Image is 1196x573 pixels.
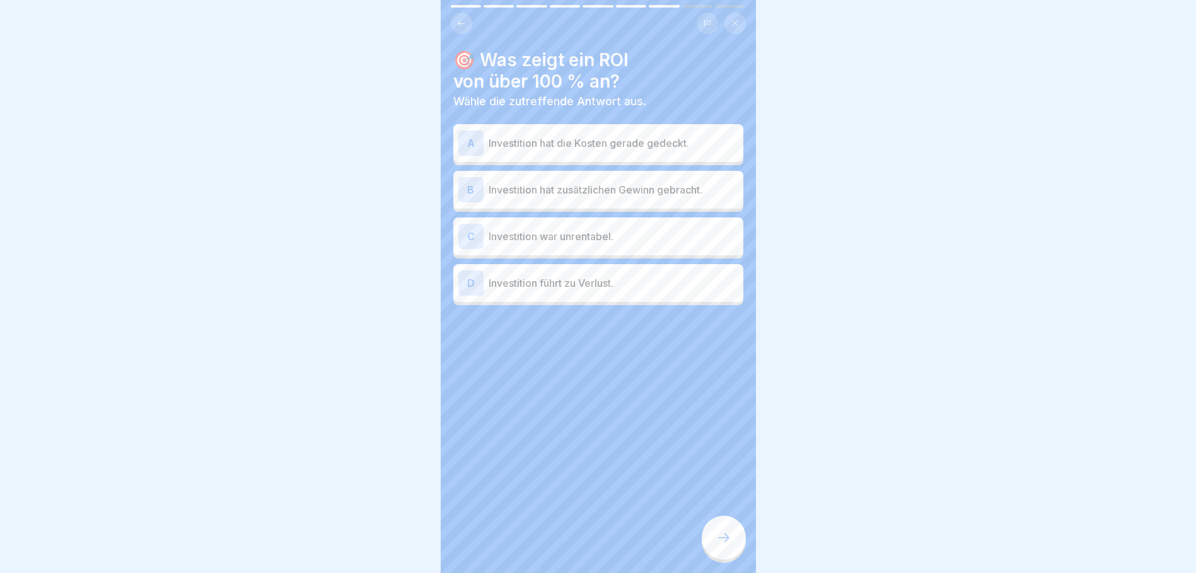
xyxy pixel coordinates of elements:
[458,130,484,156] div: A
[489,229,738,244] p: Investition war unrentabel.
[458,270,484,296] div: D
[458,224,484,249] div: C
[489,136,738,151] p: Investition hat die Kosten gerade gedeckt.
[453,95,743,108] p: Wähle die zutreffende Antwort aus.
[489,275,738,291] p: Investition führt zu Verlust.
[453,49,743,92] h4: 🎯 Was zeigt ein ROI von über 100 % an?
[458,177,484,202] div: B
[489,182,738,197] p: Investition hat zusätzlichen Gewinn gebracht.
